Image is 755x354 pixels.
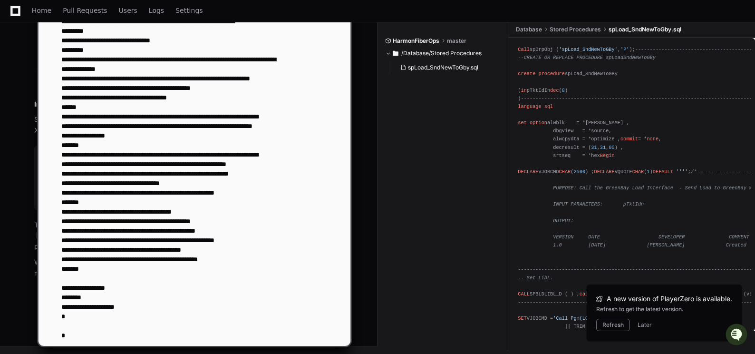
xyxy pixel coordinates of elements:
[67,99,115,107] a: Powered byPylon
[725,323,750,348] iframe: Open customer support
[162,74,173,85] button: Start new chat
[95,100,115,107] span: Pylon
[607,294,732,304] span: A new version of PlayerZero is available.
[10,71,27,88] img: 1756235613930-3d25f9e4-fa56-45dd-b3ad-e072dfbd1548
[638,321,652,329] button: Later
[175,8,203,13] span: Settings
[596,305,732,313] div: Refresh to get the latest version.
[10,38,173,53] div: Welcome
[596,319,630,331] button: Refresh
[32,80,120,88] div: We're available if you need us!
[149,8,164,13] span: Logs
[63,8,107,13] span: Pull Requests
[32,71,156,80] div: Start new chat
[32,8,51,13] span: Home
[119,8,137,13] span: Users
[10,10,29,29] img: PlayerZero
